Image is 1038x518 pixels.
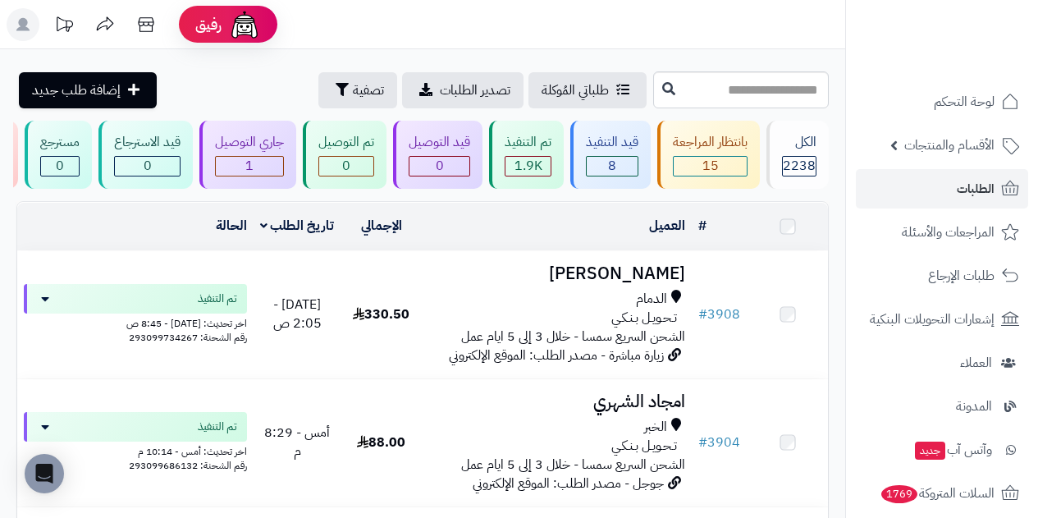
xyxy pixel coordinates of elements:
[881,485,917,503] span: 1769
[361,216,402,236] a: الإجمالي
[95,121,196,189] a: قيد الاسترجاع 0
[402,72,524,108] a: تصدير الطلبات
[409,157,469,176] div: 0
[902,221,995,244] span: المراجعات والأسئلة
[856,430,1028,470] a: وآتس آبجديد
[567,121,654,189] a: قيد التنفيذ 8
[461,455,685,474] span: الشحن السريع سمسا - خلال 3 إلى 5 ايام عمل
[196,121,300,189] a: جاري التوصيل 1
[698,305,740,324] a: #3908
[24,442,247,459] div: اخر تحديث: أمس - 10:14 م
[353,80,384,100] span: تصفية
[782,133,816,152] div: الكل
[880,482,995,505] span: السلات المتروكة
[904,134,995,157] span: الأقسام والمنتجات
[870,308,995,331] span: إشعارات التحويلات البنكية
[505,157,551,176] div: 1860
[245,156,254,176] span: 1
[586,133,638,152] div: قيد التنفيذ
[215,133,284,152] div: جاري التوصيل
[342,156,350,176] span: 0
[644,418,667,437] span: الخبر
[928,264,995,287] span: طلبات الإرجاع
[195,15,222,34] span: رفيق
[390,121,486,189] a: قيد التوصيل 0
[698,216,706,236] a: #
[856,213,1028,252] a: المراجعات والأسئلة
[24,314,247,331] div: اخر تحديث: [DATE] - 8:45 ص
[353,305,409,324] span: 330.50
[144,156,152,176] span: 0
[264,423,330,461] span: أمس - 8:29 م
[528,72,647,108] a: طلباتي المُوكلة
[40,133,80,152] div: مسترجع
[32,80,121,100] span: إضافة طلب جديد
[129,458,247,473] span: رقم الشحنة: 293099686132
[198,419,237,435] span: تم التنفيذ
[587,157,638,176] div: 8
[514,156,542,176] span: 1.9K
[440,80,510,100] span: تصدير الطلبات
[319,157,373,176] div: 0
[43,8,85,45] a: تحديثات المنصة
[856,474,1028,513] a: السلات المتروكة1769
[505,133,551,152] div: تم التنفيذ
[318,133,374,152] div: تم التوصيل
[41,157,79,176] div: 0
[636,290,667,309] span: الدمام
[318,72,397,108] button: تصفية
[956,395,992,418] span: المدونة
[19,72,157,108] a: إضافة طلب جديد
[856,387,1028,426] a: المدونة
[856,169,1028,209] a: الطلبات
[300,121,390,189] a: تم التوصيل 0
[698,433,707,452] span: #
[915,442,945,460] span: جديد
[698,433,740,452] a: #3904
[357,433,405,452] span: 88.00
[56,156,64,176] span: 0
[913,438,992,461] span: وآتس آب
[428,392,685,411] h3: امجاد الشهري
[260,216,335,236] a: تاريخ الطلب
[856,256,1028,296] a: طلبات الإرجاع
[25,454,64,493] div: Open Intercom Messenger
[934,90,995,113] span: لوحة التحكم
[856,300,1028,339] a: إشعارات التحويلات البنكية
[608,156,616,176] span: 8
[763,121,832,189] a: الكل2238
[673,133,748,152] div: بانتظار المراجعة
[856,343,1028,383] a: العملاء
[611,309,677,328] span: تـحـويـل بـنـكـي
[449,346,664,365] span: زيارة مباشرة - مصدر الطلب: الموقع الإلكتروني
[228,8,261,41] img: ai-face.png
[960,351,992,374] span: العملاء
[486,121,567,189] a: تم التنفيذ 1.9K
[21,121,95,189] a: مسترجع 0
[698,305,707,324] span: #
[473,474,664,493] span: جوجل - مصدر الطلب: الموقع الإلكتروني
[702,156,719,176] span: 15
[409,133,470,152] div: قيد التوصيل
[649,216,685,236] a: العميل
[856,82,1028,121] a: لوحة التحكم
[957,177,995,200] span: الطلبات
[428,264,685,283] h3: [PERSON_NAME]
[273,295,322,333] span: [DATE] - 2:05 ص
[461,327,685,346] span: الشحن السريع سمسا - خلال 3 إلى 5 ايام عمل
[926,46,1022,80] img: logo-2.png
[542,80,609,100] span: طلباتي المُوكلة
[654,121,763,189] a: بانتظار المراجعة 15
[783,156,816,176] span: 2238
[674,157,747,176] div: 15
[115,157,180,176] div: 0
[114,133,181,152] div: قيد الاسترجاع
[216,216,247,236] a: الحالة
[198,291,237,307] span: تم التنفيذ
[611,437,677,456] span: تـحـويـل بـنـكـي
[436,156,444,176] span: 0
[129,330,247,345] span: رقم الشحنة: 293099734267
[216,157,283,176] div: 1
